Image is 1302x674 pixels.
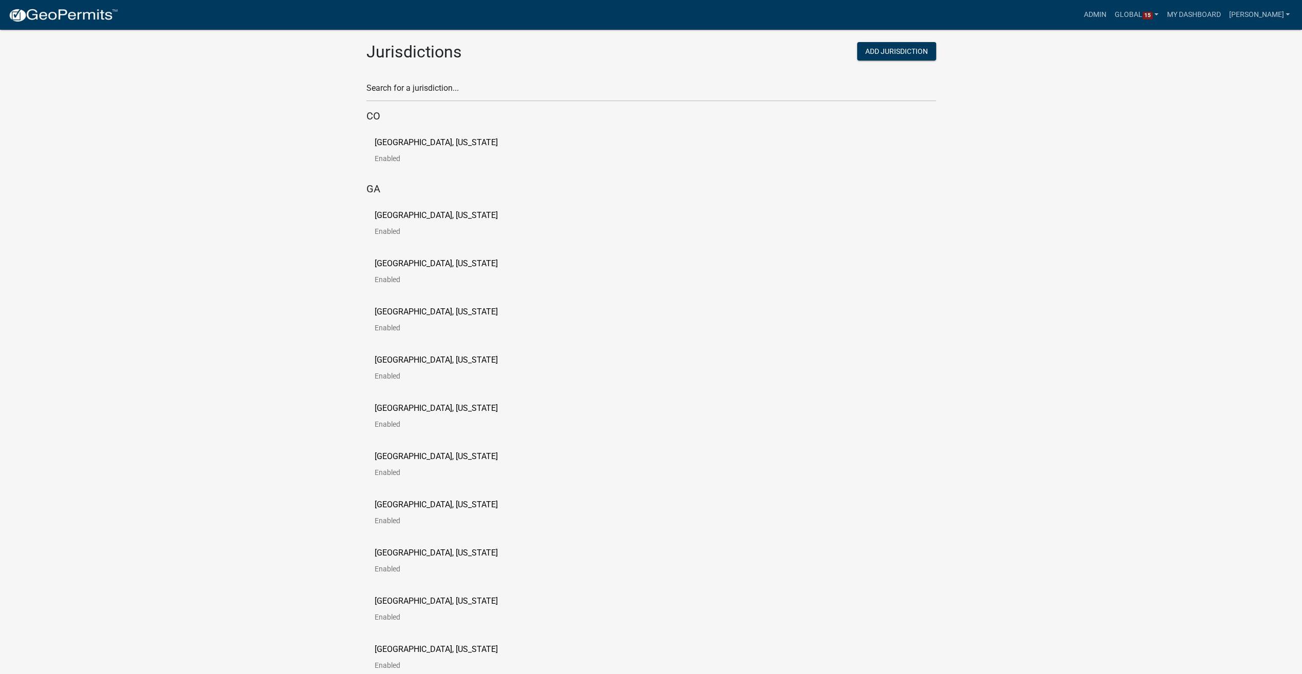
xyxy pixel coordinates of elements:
[375,324,514,331] p: Enabled
[375,517,514,524] p: Enabled
[375,155,514,162] p: Enabled
[375,356,514,388] a: [GEOGRAPHIC_DATA], [US_STATE]Enabled
[375,276,514,283] p: Enabled
[375,404,498,412] p: [GEOGRAPHIC_DATA], [US_STATE]
[375,372,514,380] p: Enabled
[375,549,498,557] p: [GEOGRAPHIC_DATA], [US_STATE]
[375,597,514,629] a: [GEOGRAPHIC_DATA], [US_STATE]Enabled
[857,42,936,61] button: Add Jurisdiction
[366,183,936,195] h5: GA
[375,138,498,147] p: [GEOGRAPHIC_DATA], [US_STATE]
[375,138,514,170] a: [GEOGRAPHIC_DATA], [US_STATE]Enabled
[375,356,498,364] p: [GEOGRAPHIC_DATA], [US_STATE]
[1225,5,1294,25] a: [PERSON_NAME]
[375,404,514,436] a: [GEOGRAPHIC_DATA], [US_STATE]Enabled
[375,501,514,532] a: [GEOGRAPHIC_DATA], [US_STATE]Enabled
[375,228,514,235] p: Enabled
[1111,5,1163,25] a: Global15
[375,501,498,509] p: [GEOGRAPHIC_DATA], [US_STATE]
[375,421,514,428] p: Enabled
[375,613,514,621] p: Enabled
[366,42,644,62] h2: Jurisdictions
[375,597,498,605] p: [GEOGRAPHIC_DATA], [US_STATE]
[375,211,498,220] p: [GEOGRAPHIC_DATA], [US_STATE]
[375,469,514,476] p: Enabled
[375,452,498,461] p: [GEOGRAPHIC_DATA], [US_STATE]
[375,308,498,316] p: [GEOGRAPHIC_DATA], [US_STATE]
[375,549,514,581] a: [GEOGRAPHIC_DATA], [US_STATE]Enabled
[375,452,514,484] a: [GEOGRAPHIC_DATA], [US_STATE]Enabled
[375,662,514,669] p: Enabled
[1162,5,1225,25] a: My Dashboard
[366,110,936,122] h5: CO
[375,260,514,291] a: [GEOGRAPHIC_DATA], [US_STATE]Enabled
[375,308,514,340] a: [GEOGRAPHIC_DATA], [US_STATE]Enabled
[375,260,498,268] p: [GEOGRAPHIC_DATA], [US_STATE]
[375,565,514,572] p: Enabled
[1142,12,1153,20] span: 15
[375,645,498,653] p: [GEOGRAPHIC_DATA], [US_STATE]
[1080,5,1111,25] a: Admin
[375,211,514,243] a: [GEOGRAPHIC_DATA], [US_STATE]Enabled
